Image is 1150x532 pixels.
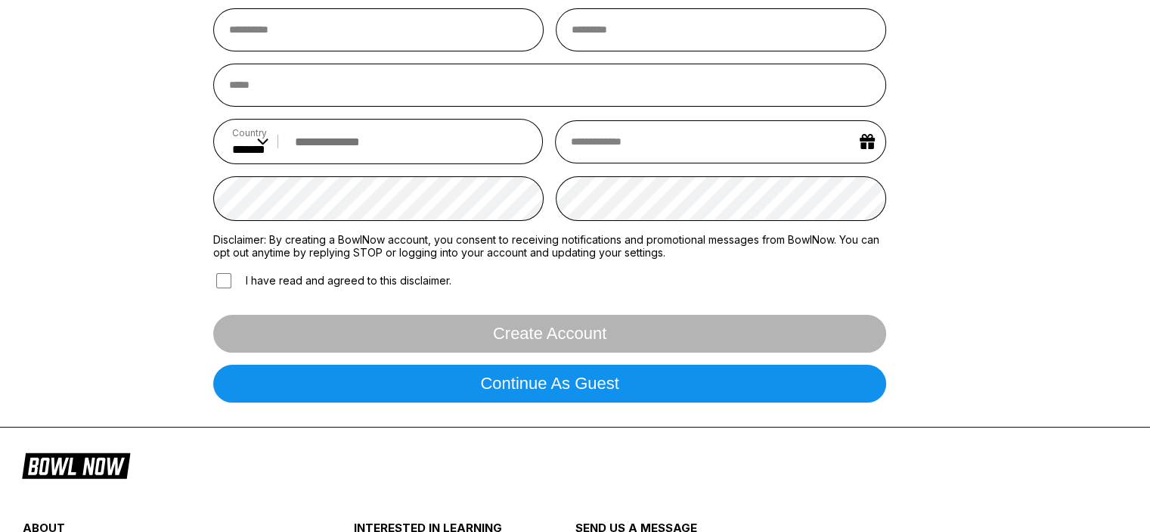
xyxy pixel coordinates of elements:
button: Continue as guest [213,365,886,403]
label: I have read and agreed to this disclaimer. [213,271,451,291]
label: Disclaimer: By creating a BowlNow account, you consent to receiving notifications and promotional... [213,233,886,259]
input: I have read and agreed to this disclaimer. [216,273,231,288]
label: Country [232,127,268,138]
